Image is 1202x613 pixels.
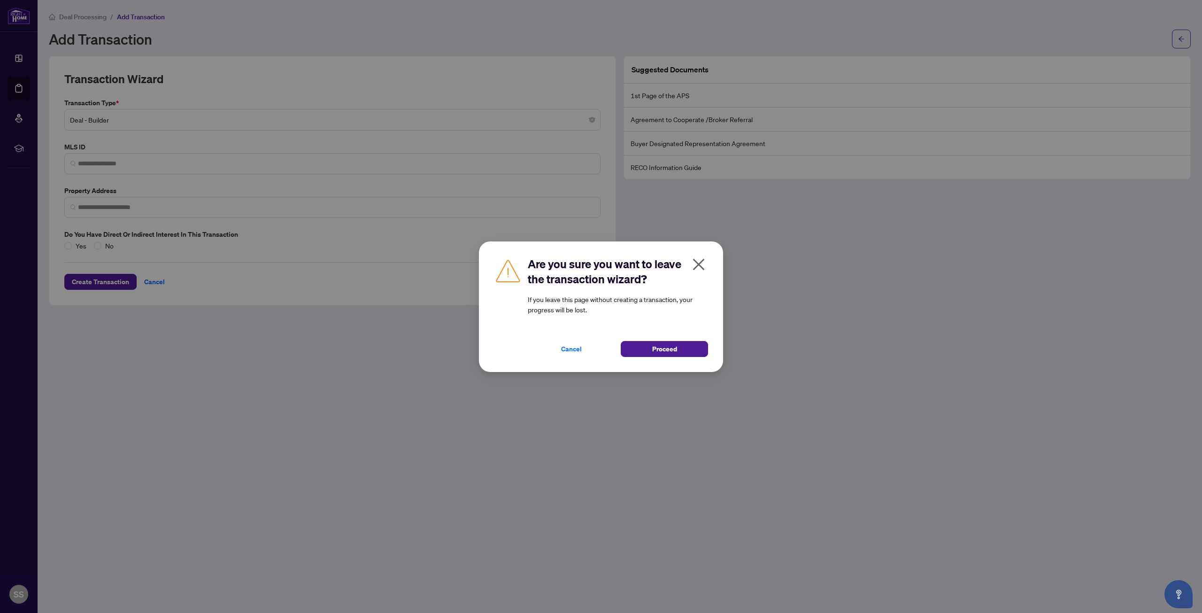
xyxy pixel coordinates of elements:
span: close [691,257,706,272]
button: Proceed [621,341,708,357]
h2: Are you sure you want to leave the transaction wizard? [528,256,708,287]
span: Proceed [652,341,677,357]
article: If you leave this page without creating a transaction, your progress will be lost. [528,294,708,315]
button: Open asap [1164,580,1193,608]
button: Cancel [528,341,615,357]
span: Cancel [561,341,582,357]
